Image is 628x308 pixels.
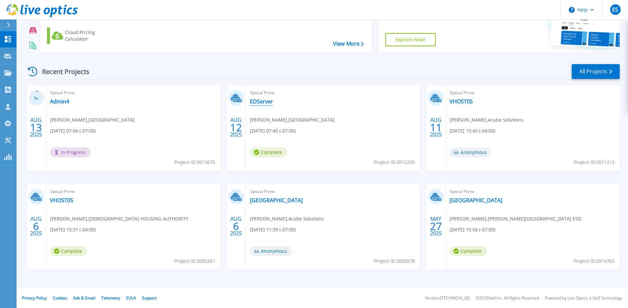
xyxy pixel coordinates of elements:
[430,125,442,130] span: 11
[450,116,523,124] span: [PERSON_NAME] , 4cube Solutions
[33,223,39,229] span: 6
[174,257,215,265] span: Project ID: 3005261
[250,147,287,157] span: Complete
[450,147,492,157] span: Anonymous
[476,296,539,300] li: © 2025 Dell Inc. All Rights Reserved
[450,127,495,135] span: [DATE] 15:43 (-04:00)
[250,127,296,135] span: [DATE] 07:45 (-07:00)
[430,115,442,139] div: AUG 2025
[250,98,273,105] a: EDServer
[450,246,487,256] span: Complete
[430,214,442,238] div: MAY 2025
[101,295,120,301] a: Telemetry
[572,64,620,79] a: All Projects
[233,223,239,229] span: 6
[250,197,303,204] a: [GEOGRAPHIC_DATA]
[250,116,335,124] span: [PERSON_NAME] , [GEOGRAPHIC_DATA]
[22,295,47,301] a: Privacy Policy
[50,98,69,105] a: Admin4
[50,197,73,204] a: VHOST05
[30,115,42,139] div: AUG 2025
[574,257,615,265] span: Project ID: 2914765
[25,63,98,80] div: Recent Projects
[28,95,44,102] h3: 3
[450,89,616,96] span: Optical Prime
[250,246,292,256] span: Anonymous
[50,147,91,157] span: In Progress
[230,115,242,139] div: AUG 2025
[30,125,42,130] span: 13
[230,125,242,130] span: 12
[450,226,495,233] span: [DATE] 15:56 (-07:00)
[450,188,616,195] span: Optical Prime
[47,27,121,44] a: Cloud Pricing Calculator
[50,116,135,124] span: [PERSON_NAME] , [GEOGRAPHIC_DATA]
[142,295,157,301] a: Support
[450,98,473,105] a: VHOST05
[50,89,216,96] span: Optical Prime
[50,215,188,222] span: [PERSON_NAME] , [DEMOGRAPHIC_DATA] HOUSING AUTHORITY
[50,226,96,233] span: [DATE] 15:31 (-04:00)
[36,96,38,100] span: %
[126,295,136,301] a: EULA
[425,296,470,300] li: Version: [TECHNICAL_ID]
[374,159,415,166] span: Project ID: 3012250
[53,295,67,301] a: Cookies
[612,7,618,12] span: ES
[30,214,42,238] div: AUG 2025
[574,159,615,166] span: Project ID: 3011212
[333,41,364,47] a: View More
[250,226,296,233] span: [DATE] 11:39 (-07:00)
[65,29,118,42] div: Cloud Pricing Calculator
[174,159,215,166] span: Project ID: 3013670
[250,188,416,195] span: Optical Prime
[450,197,502,204] a: [GEOGRAPHIC_DATA]
[73,295,95,301] a: Ads & Email
[374,257,415,265] span: Project ID: 3005078
[50,246,87,256] span: Complete
[250,89,416,96] span: Optical Prime
[450,215,581,222] span: [PERSON_NAME] , [PERSON_NAME][GEOGRAPHIC_DATA] ESD
[430,223,442,229] span: 27
[545,296,622,300] li: Powered by Live Optics, a Dell Technology
[50,188,216,195] span: Optical Prime
[385,33,436,46] a: Explore Now!
[50,127,96,135] span: [DATE] 07:56 (-07:00)
[230,214,242,238] div: AUG 2025
[250,215,324,222] span: [PERSON_NAME] , 4cube Solutions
